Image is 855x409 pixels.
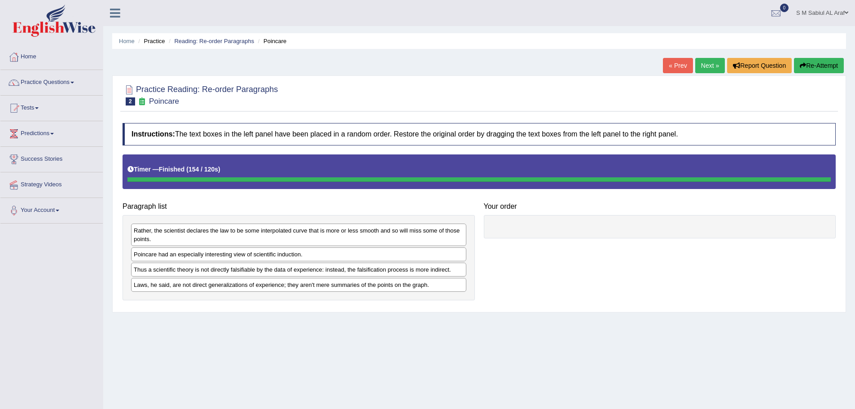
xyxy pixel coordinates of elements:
[131,224,466,246] div: Rather, the scientist declares the law to be some interpolated curve that is more or less smooth ...
[0,147,103,169] a: Success Stories
[123,83,278,106] h2: Practice Reading: Re-order Paragraphs
[132,130,175,138] b: Instructions:
[131,263,466,277] div: Thus a scientific theory is not directly falsifiable by the data of experience: instead, the fals...
[663,58,693,73] a: « Prev
[0,44,103,67] a: Home
[218,166,220,173] b: )
[137,97,147,106] small: Exam occurring question
[0,96,103,118] a: Tests
[149,97,179,106] small: Poincare
[123,202,475,211] h4: Paragraph list
[131,247,466,261] div: Poincare had an especially interesting view of scientific induction.
[119,38,135,44] a: Home
[794,58,844,73] button: Re-Attempt
[126,97,135,106] span: 2
[695,58,725,73] a: Next »
[189,166,218,173] b: 154 / 120s
[174,38,254,44] a: Reading: Re-order Paragraphs
[256,37,287,45] li: Poincare
[186,166,189,173] b: (
[780,4,789,12] span: 0
[727,58,792,73] button: Report Question
[0,70,103,92] a: Practice Questions
[131,278,466,292] div: Laws, he said, are not direct generalizations of experience; they aren't mere summaries of the po...
[0,121,103,144] a: Predictions
[123,123,836,145] h4: The text boxes in the left panel have been placed in a random order. Restore the original order b...
[0,172,103,195] a: Strategy Videos
[159,166,185,173] b: Finished
[0,198,103,220] a: Your Account
[127,166,220,173] h5: Timer —
[136,37,165,45] li: Practice
[484,202,836,211] h4: Your order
